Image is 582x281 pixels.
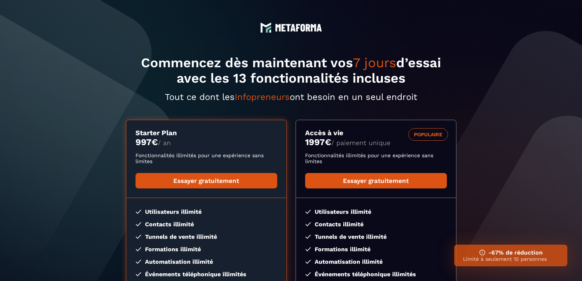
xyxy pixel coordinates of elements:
p: Tout ce dont les ont besoin en un seul endroit [126,92,456,102]
img: checked [135,260,141,264]
img: checked [135,210,141,214]
h3: Accès à vie [305,129,447,137]
li: Formations illimité [305,246,447,253]
span: 7 jours [353,55,396,71]
img: logo [260,22,271,33]
a: Essayer gratuitement [305,173,447,188]
p: Fonctionnalités illimités pour une expérience sans limites [135,152,277,164]
img: checked [305,235,311,239]
img: checked [305,247,311,251]
span: Infopreneurs [235,92,290,102]
li: Automatisation illimité [135,258,277,265]
span: / paiement unique [331,139,390,147]
li: Événements téléphonique illimités [305,271,447,278]
li: Contacts illimité [305,221,447,228]
li: Utilisateurs illimité [305,208,447,215]
span: / an [158,139,171,147]
img: logo [275,24,322,32]
li: Contacts illimité [135,221,277,228]
p: Fonctionnalités illimités pour une expérience sans limites [305,152,447,164]
a: Essayer gratuitement [135,173,277,188]
currency: € [152,137,158,147]
li: Utilisateurs illimité [135,208,277,215]
img: checked [135,235,141,239]
li: Automatisation illimité [305,258,447,265]
currency: € [325,137,331,147]
p: Limité à seulement 10 personnes [463,256,558,262]
h3: -67% de réduction [463,249,558,256]
img: checked [305,272,311,276]
li: Tunnels de vente illimité [305,233,447,240]
img: ifno [479,249,485,256]
div: POPULAIRE [408,128,448,141]
img: checked [135,247,141,251]
li: Événements téléphonique illimités [135,271,277,278]
img: checked [135,272,141,276]
img: checked [305,260,311,264]
li: Tunnels de vente illimité [135,233,277,240]
h3: Starter Plan [135,129,277,137]
img: checked [135,222,141,226]
li: Formations illimité [135,246,277,253]
img: checked [305,222,311,226]
h1: Commencez dès maintenant vos d’essai avec les 13 fonctionnalités incluses [126,55,456,86]
img: checked [305,210,311,214]
money: 1997 [305,137,331,147]
money: 997 [135,137,158,147]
